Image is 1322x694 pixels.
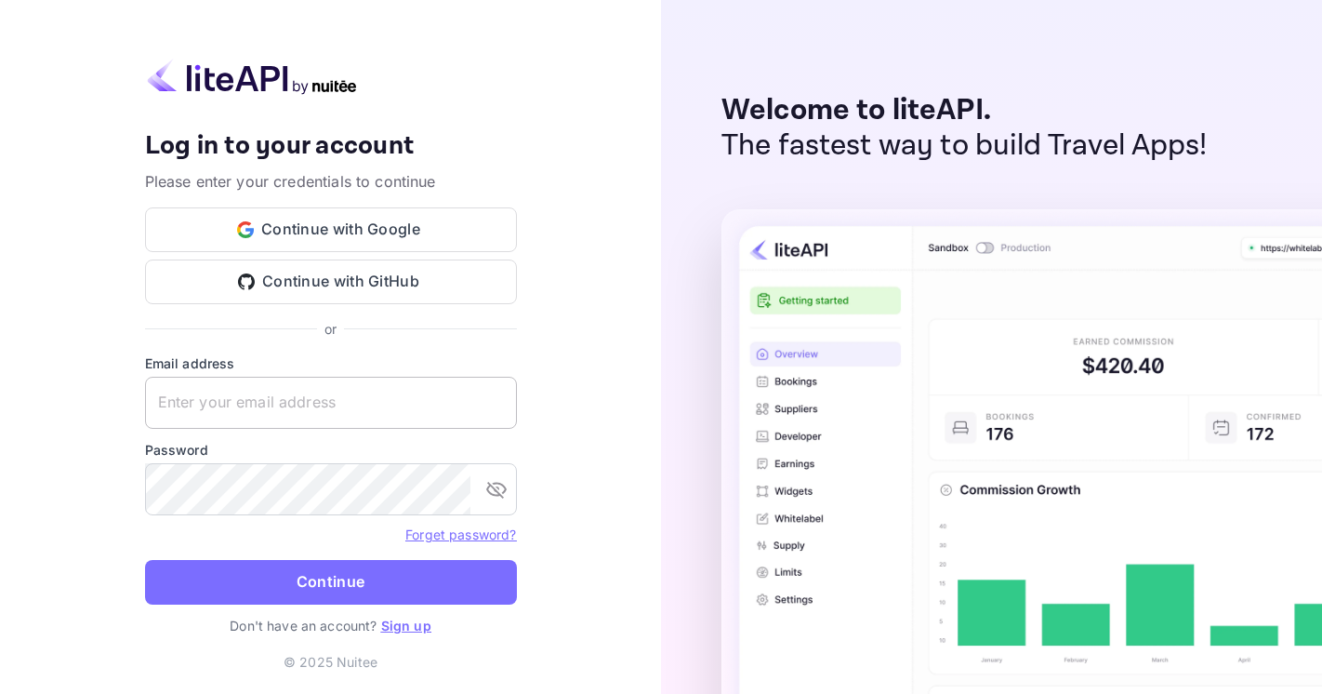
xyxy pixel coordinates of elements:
a: Forget password? [405,525,516,543]
button: toggle password visibility [478,471,515,508]
button: Continue with GitHub [145,260,517,304]
label: Password [145,440,517,460]
button: Continue [145,560,517,605]
button: Continue with Google [145,207,517,252]
p: Don't have an account? [145,616,517,635]
a: Sign up [381,618,431,634]
a: Forget password? [405,527,516,542]
p: © 2025 Nuitee [284,652,377,672]
p: Please enter your credentials to continue [145,170,517,193]
img: liteapi [145,59,359,95]
h4: Log in to your account [145,130,517,163]
p: Welcome to liteAPI. [721,93,1208,128]
label: Email address [145,354,517,373]
p: The fastest way to build Travel Apps! [721,128,1208,164]
p: or [324,319,337,339]
input: Enter your email address [145,377,517,429]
